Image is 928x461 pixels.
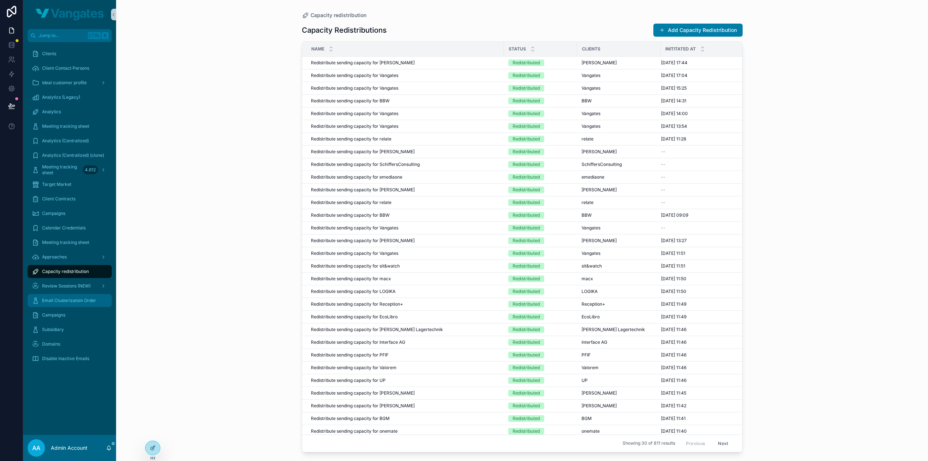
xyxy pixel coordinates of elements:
div: Redistributed [513,148,540,155]
span: [DATE] 17:44 [661,60,687,66]
a: [DATE] 11:50 [661,276,739,282]
div: Redistributed [513,72,540,79]
span: Redistribute sending capacity for [PERSON_NAME] [311,187,415,193]
a: [PERSON_NAME] [582,403,656,409]
span: Vangates [582,85,600,91]
span: [DATE] 11:46 [661,327,686,333]
a: Vangates [582,123,656,129]
div: Redistributed [513,237,540,244]
span: Valorem [582,365,599,371]
span: Redistribute sending capacity for LOGIKA [311,289,395,294]
a: Redistribute sending capacity for Vangates [311,73,500,78]
span: K [102,33,108,38]
span: [DATE] 13:27 [661,238,687,244]
a: Analytics [28,105,112,118]
a: Domains [28,338,112,351]
span: Ctrl [88,32,101,39]
a: Redistribute sending capacity for BBW [311,212,500,218]
span: -- [661,225,665,231]
span: [DATE] 11:46 [661,339,686,345]
span: [PERSON_NAME] [582,238,617,244]
div: Redistributed [513,187,540,193]
span: [DATE] 11:50 [661,276,686,282]
span: BBW [582,212,592,218]
a: Redistribute sending capacity for relate [311,200,500,205]
a: [DATE] 11:46 [661,327,739,333]
span: Redistribute sending capacity for Vangates [311,85,398,91]
span: Clients [582,46,600,52]
span: [DATE] 11:41 [661,416,686,421]
span: Redistribute sending capacity for onemate [311,428,398,434]
a: Meeting tracking sheet [28,236,112,249]
span: Vangates [582,73,600,78]
div: Redistributed [513,199,540,206]
a: -- [661,187,739,193]
a: Campaigns [28,309,112,322]
a: [DATE] 17:04 [661,73,739,78]
a: [DATE] 17:44 [661,60,739,66]
span: Redistribute sending capacity for relate [311,200,391,205]
a: Redistribute sending capacity for emediaone [311,174,500,180]
a: Redistribute sending capacity for BBW [311,98,500,104]
span: Analytics (Centralized) [42,138,89,144]
a: BBW [582,98,656,104]
span: [DATE] 11:42 [661,403,686,409]
a: Redistributed [508,288,573,295]
a: Redistributed [508,85,573,91]
span: Review Sessions (NEW) [42,283,91,289]
div: Redistributed [513,428,540,435]
a: relate [582,136,656,142]
a: -- [661,174,739,180]
a: Redistribute sending capacity for Vangates [311,111,500,117]
div: Redistributed [513,377,540,384]
div: Redistributed [513,415,540,422]
a: -- [661,149,739,155]
span: [DATE] 09:09 [661,212,688,218]
a: [DATE] 11:42 [661,403,739,409]
a: Redistributed [508,352,573,358]
span: Redistribute sending capacity for Interface AG [311,339,405,345]
span: Redistribute sending capacity for macx [311,276,391,282]
span: Redistribute sending capacity for Vangates [311,225,398,231]
a: Approaches [28,250,112,264]
a: Email Clusterizatoin Order [28,294,112,307]
a: Redistribute sending capacity for Vangates [311,85,500,91]
div: Redistributed [513,174,540,180]
span: Redistribute sending capacity for emediaone [311,174,402,180]
a: Redistributed [508,225,573,231]
a: Redistributed [508,110,573,117]
a: Redistribute sending capacity for Interface AG [311,339,500,345]
span: Redistribute sending capacity for sit&watch [311,263,400,269]
span: [DATE] 11:51 [661,250,685,256]
span: PFIF [582,352,591,358]
span: -- [661,187,665,193]
div: Redistributed [513,98,540,104]
span: Meeting tracking sheet [42,240,89,245]
a: Redistributed [508,72,573,79]
a: Redistributed [508,187,573,193]
span: Clients [42,51,56,57]
a: [DATE] 11:49 [661,314,739,320]
span: Redistribute sending capacity for Vangates [311,73,398,78]
a: [DATE] 14:31 [661,98,739,104]
span: Redistribute sending capacity for PFIF [311,352,389,358]
span: UP [582,378,588,383]
a: Redistributed [508,339,573,346]
a: Disable Inactive Emails [28,352,112,365]
span: [DATE] 11:51 [661,263,685,269]
span: Redistribute sending capacity for UP [311,378,386,383]
div: Redistributed [513,263,540,269]
a: Reception+ [582,301,656,307]
a: Interface AG [582,339,656,345]
div: Redistributed [513,314,540,320]
a: Add Capacity Redistribution [653,24,743,37]
a: Redistribute sending capacity for [PERSON_NAME] [311,149,500,155]
div: Redistributed [513,339,540,346]
a: onemate [582,428,656,434]
span: Capacity redistribution [311,12,366,19]
a: Redistributed [508,428,573,435]
span: [DATE] 11:40 [661,428,687,434]
span: Redistribute sending capacity for [PERSON_NAME] Lagertechnik [311,327,443,333]
a: Redistributed [508,237,573,244]
span: Redistribute sending capacity for BBW [311,98,390,104]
